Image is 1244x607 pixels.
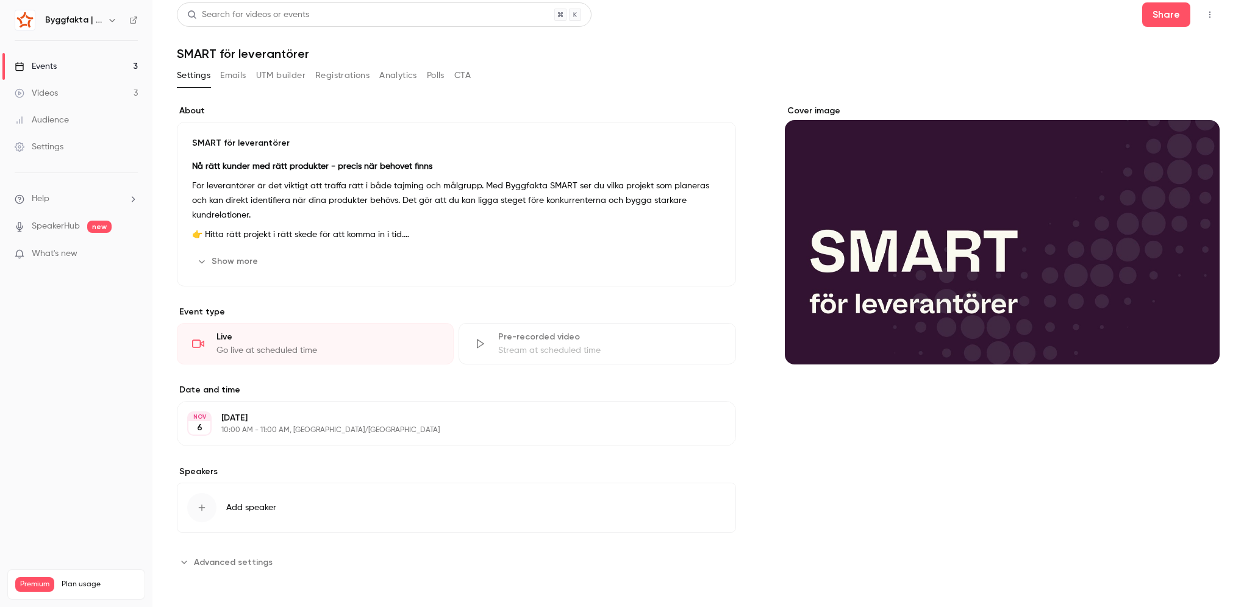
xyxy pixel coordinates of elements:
button: Polls [427,66,445,85]
p: SMART för leverantörer [192,137,721,149]
button: Emails [220,66,246,85]
span: What's new [32,247,77,260]
div: Live [216,331,438,343]
p: [DATE] [221,412,671,424]
div: Stream at scheduled time [498,344,720,357]
span: Plan usage [62,580,137,589]
div: Events [15,60,57,73]
span: Add speaker [226,502,276,514]
p: 10:00 AM - 11:00 AM, [GEOGRAPHIC_DATA]/[GEOGRAPHIC_DATA] [221,425,671,435]
img: Byggfakta | Powered by Hubexo [15,10,35,30]
span: Help [32,193,49,205]
div: Settings [15,141,63,153]
section: Advanced settings [177,552,736,572]
a: SpeakerHub [32,220,80,233]
span: Advanced settings [194,556,273,569]
div: Videos [15,87,58,99]
div: Search for videos or events [187,9,309,21]
button: Settings [177,66,210,85]
p: Event type [177,306,736,318]
label: About [177,105,736,117]
label: Speakers [177,466,736,478]
p: För leverantörer är det viktigt att träffa rätt i både tajming och målgrupp. Med Byggfakta SMART ... [192,179,721,222]
button: Show more [192,252,265,271]
label: Cover image [785,105,1220,117]
div: Pre-recorded video [498,331,720,343]
button: Analytics [379,66,417,85]
span: new [87,221,112,233]
p: 👉 Hitta rätt projekt i rätt skede för att komma in i tid. [192,227,721,242]
label: Date and time [177,384,736,396]
p: 6 [197,422,202,434]
div: LiveGo live at scheduled time [177,323,454,364]
div: NOV [188,413,210,421]
button: Add speaker [177,483,736,533]
section: Cover image [785,105,1220,364]
button: Share [1142,2,1190,27]
h6: Byggfakta | Powered by Hubexo [45,14,102,26]
button: Registrations [315,66,370,85]
span: Premium [15,577,54,592]
div: Go live at scheduled time [216,344,438,357]
div: Audience [15,114,69,126]
h1: SMART för leverantörer [177,46,1220,61]
button: CTA [454,66,471,85]
button: UTM builder [256,66,306,85]
button: Advanced settings [177,552,280,572]
li: help-dropdown-opener [15,193,138,205]
div: Pre-recorded videoStream at scheduled time [459,323,735,364]
strong: Nå rätt kunder med rätt produkter - precis när behovet finns [192,162,432,171]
